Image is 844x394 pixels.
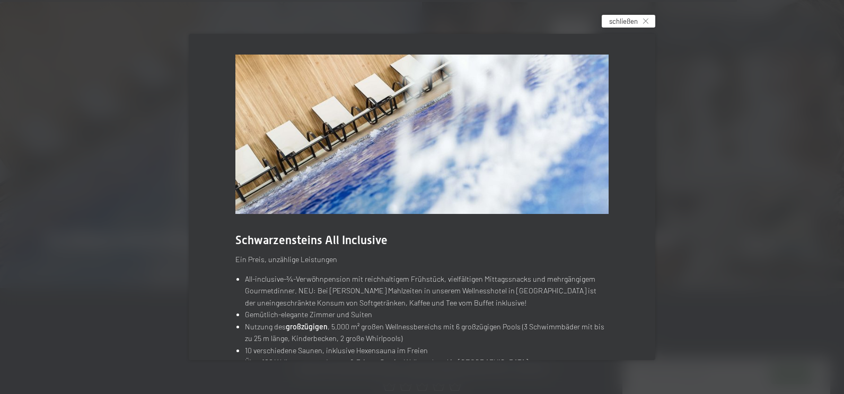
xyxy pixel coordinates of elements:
[245,309,609,321] li: Gemütlich-elegante Zimmer und Suiten
[235,55,609,214] img: Wellnesshotel Südtirol SCHWARZENSTEIN - Wellnessurlaub in den Alpen, Wandern und Wellness
[245,273,609,309] li: All-inclusive-¾-Verwöhnpension mit reichhaltigem Frühstück, vielfältigen Mittagssnacks und mehrgä...
[286,322,328,331] strong: großzügigen
[235,254,609,266] p: Ein Preis, unzählige Leistungen
[245,321,609,345] li: Nutzung des , 5.000 m² großen Wellnessbereichs mit 6 großzügigen Pools (3 Schwimmbäder mit bis zu...
[609,16,638,26] span: schließen
[235,234,388,247] span: Schwarzensteins All Inclusive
